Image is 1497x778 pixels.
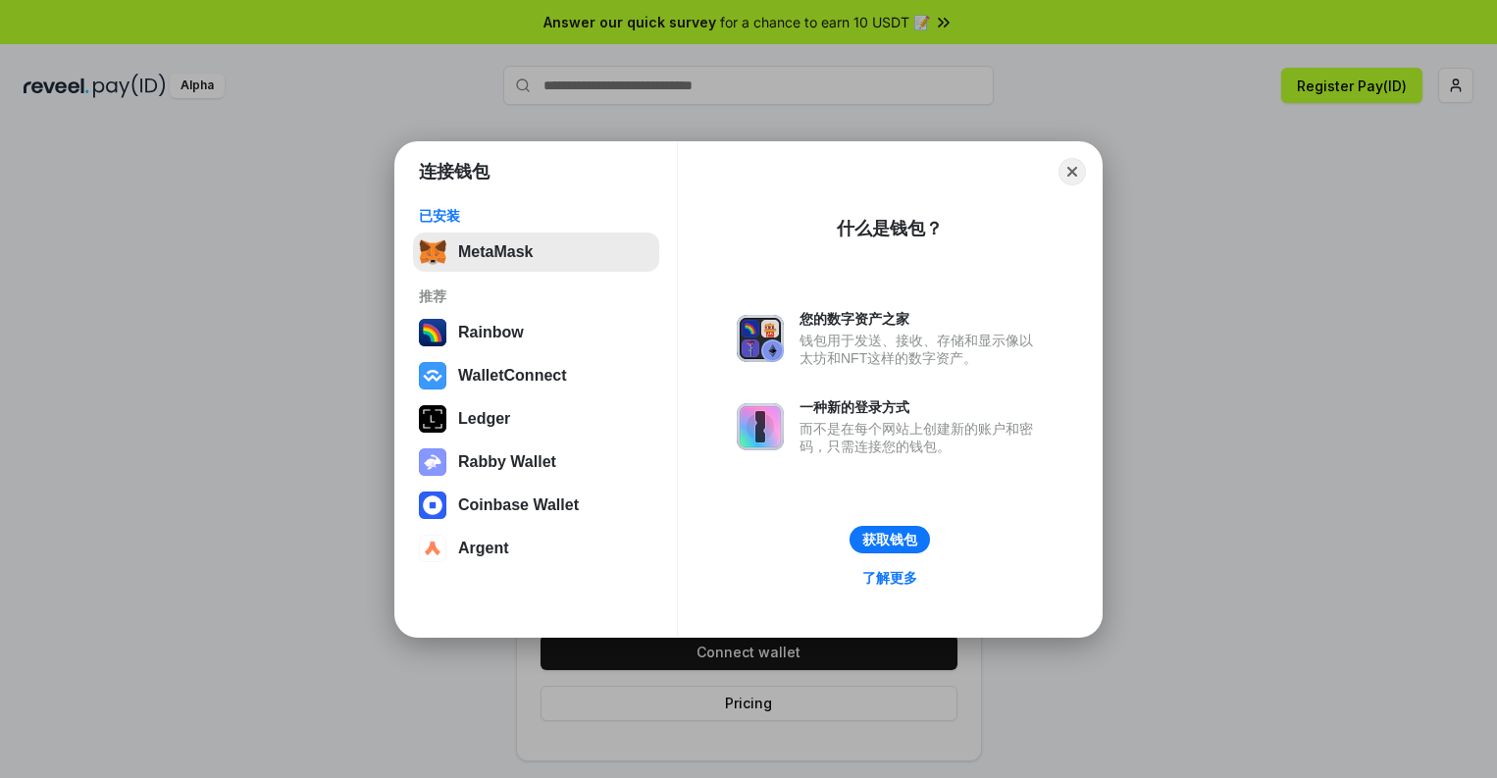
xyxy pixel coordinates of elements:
button: Rabby Wallet [413,442,659,482]
div: 获取钱包 [862,531,917,548]
button: Rainbow [413,313,659,352]
button: Coinbase Wallet [413,486,659,525]
button: MetaMask [413,233,659,272]
div: 您的数字资产之家 [800,310,1043,328]
button: Ledger [413,399,659,439]
div: Ledger [458,410,510,428]
button: 获取钱包 [850,526,930,553]
div: WalletConnect [458,367,567,385]
button: Close [1058,158,1086,185]
div: Argent [458,540,509,557]
img: svg+xml,%3Csvg%20width%3D%2228%22%20height%3D%2228%22%20viewBox%3D%220%200%2028%2028%22%20fill%3D... [419,492,446,519]
div: 钱包用于发送、接收、存储和显示像以太坊和NFT这样的数字资产。 [800,332,1043,367]
img: svg+xml,%3Csvg%20xmlns%3D%22http%3A%2F%2Fwww.w3.org%2F2000%2Fsvg%22%20fill%3D%22none%22%20viewBox... [419,448,446,476]
img: svg+xml,%3Csvg%20xmlns%3D%22http%3A%2F%2Fwww.w3.org%2F2000%2Fsvg%22%20fill%3D%22none%22%20viewBox... [737,403,784,450]
img: svg+xml,%3Csvg%20width%3D%22120%22%20height%3D%22120%22%20viewBox%3D%220%200%20120%20120%22%20fil... [419,319,446,346]
div: 而不是在每个网站上创建新的账户和密码，只需连接您的钱包。 [800,420,1043,455]
a: 了解更多 [851,565,929,591]
div: 了解更多 [862,569,917,587]
div: Rainbow [458,324,524,341]
button: WalletConnect [413,356,659,395]
div: 推荐 [419,287,653,305]
div: 一种新的登录方式 [800,398,1043,416]
button: Argent [413,529,659,568]
img: svg+xml,%3Csvg%20width%3D%2228%22%20height%3D%2228%22%20viewBox%3D%220%200%2028%2028%22%20fill%3D... [419,362,446,389]
h1: 连接钱包 [419,160,490,183]
img: svg+xml,%3Csvg%20xmlns%3D%22http%3A%2F%2Fwww.w3.org%2F2000%2Fsvg%22%20width%3D%2228%22%20height%3... [419,405,446,433]
img: svg+xml,%3Csvg%20width%3D%2228%22%20height%3D%2228%22%20viewBox%3D%220%200%2028%2028%22%20fill%3D... [419,535,446,562]
div: 什么是钱包？ [837,217,943,240]
div: MetaMask [458,243,533,261]
div: Coinbase Wallet [458,496,579,514]
img: svg+xml,%3Csvg%20xmlns%3D%22http%3A%2F%2Fwww.w3.org%2F2000%2Fsvg%22%20fill%3D%22none%22%20viewBox... [737,315,784,362]
img: svg+xml,%3Csvg%20fill%3D%22none%22%20height%3D%2233%22%20viewBox%3D%220%200%2035%2033%22%20width%... [419,238,446,266]
div: Rabby Wallet [458,453,556,471]
div: 已安装 [419,207,653,225]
